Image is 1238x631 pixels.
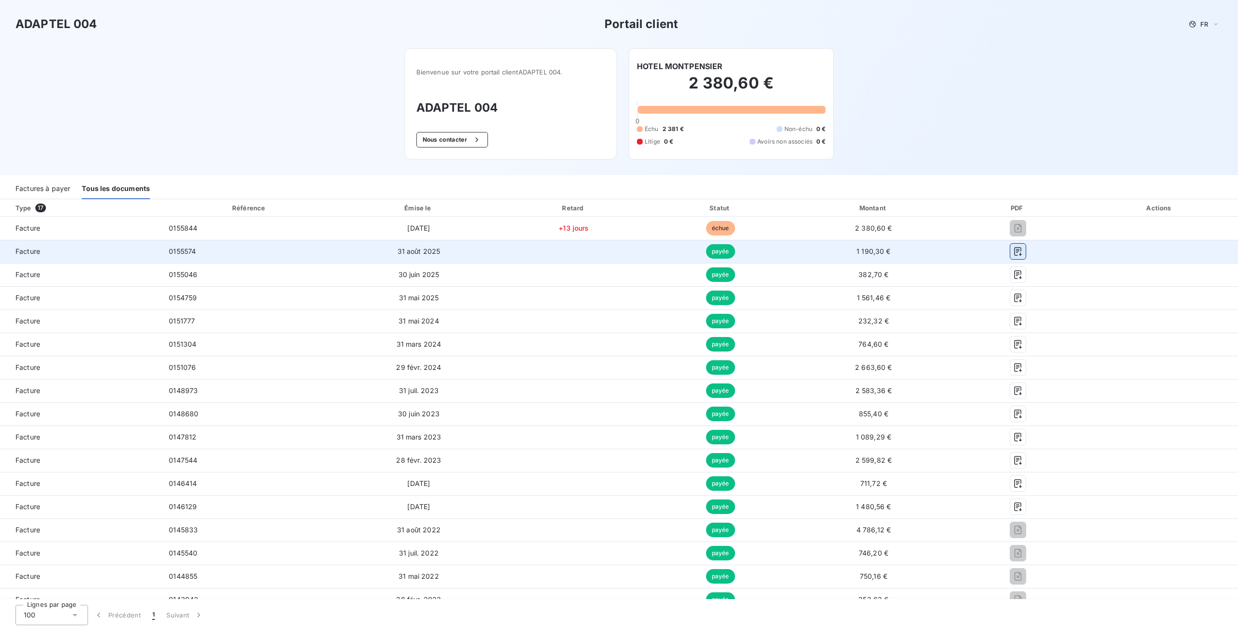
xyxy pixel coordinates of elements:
span: Facture [8,548,153,558]
span: 0 [635,117,639,125]
span: payée [706,546,735,560]
span: Litige [645,137,660,146]
span: 31 mars 2023 [397,433,442,441]
span: 0144855 [169,572,197,580]
div: Tous les documents [82,179,150,199]
span: 711,72 € [860,479,887,487]
span: +13 jours [559,224,589,232]
span: Non-échu [784,125,812,133]
span: 0145833 [169,526,198,534]
span: payée [706,360,735,375]
span: Facture [8,409,153,419]
span: 746,20 € [859,549,888,557]
span: 0 € [816,125,825,133]
div: Retard [501,203,646,213]
span: Facture [8,223,153,233]
span: payée [706,407,735,421]
span: Facture [8,363,153,372]
h3: ADAPTEL 004 [416,99,605,117]
span: Facture [8,502,153,512]
span: 31 août 2022 [397,526,441,534]
span: 17 [35,204,46,212]
span: FR [1200,20,1208,28]
span: 855,40 € [859,410,888,418]
span: Facture [8,572,153,581]
span: 764,60 € [858,340,888,348]
span: 4 786,12 € [856,526,891,534]
span: Facture [8,432,153,442]
span: 382,70 € [858,270,888,279]
div: Référence [232,204,265,212]
span: 2 599,82 € [855,456,892,464]
div: PDF [956,203,1079,213]
span: Facture [8,293,153,303]
span: Facture [8,525,153,535]
span: payée [706,244,735,259]
span: 0 € [664,137,673,146]
span: 0147544 [169,456,197,464]
div: Émise le [340,203,498,213]
span: Avoirs non associés [757,137,812,146]
h3: Portail client [604,15,678,33]
span: payée [706,523,735,537]
span: 30 juin 2023 [398,410,440,418]
span: 2 663,60 € [855,363,892,371]
span: 31 mai 2025 [399,293,439,302]
span: Facture [8,247,153,256]
span: 0151076 [169,363,196,371]
span: payée [706,383,735,398]
span: 1 [152,610,155,620]
h6: HOTEL MONTPENSIER [637,60,723,72]
span: 0155574 [169,247,196,255]
div: Actions [1083,203,1236,213]
span: 0154759 [169,293,197,302]
span: 0 € [816,137,825,146]
span: Facture [8,270,153,279]
span: [DATE] [407,479,430,487]
span: 353,62 € [858,595,888,603]
span: Facture [8,595,153,604]
span: 232,32 € [858,317,889,325]
span: payée [706,476,735,491]
button: 1 [147,605,161,625]
span: Facture [8,386,153,396]
span: 1 190,30 € [856,247,891,255]
button: Suivant [161,605,209,625]
span: 1 480,56 € [856,502,891,511]
span: Facture [8,479,153,488]
div: Factures à payer [15,179,70,199]
span: 28 févr. 2022 [396,595,441,603]
span: payée [706,592,735,607]
h2: 2 380,60 € [637,73,825,103]
span: Facture [8,316,153,326]
h3: ADAPTEL 004 [15,15,97,33]
span: payée [706,569,735,584]
button: Précédent [88,605,147,625]
span: payée [706,453,735,468]
span: 0143942 [169,595,198,603]
button: Nous contacter [416,132,488,147]
span: 0155046 [169,270,197,279]
span: 0147812 [169,433,196,441]
span: 0145540 [169,549,197,557]
span: Facture [8,455,153,465]
span: 28 févr. 2023 [396,456,441,464]
span: payée [706,267,735,282]
span: Bienvenue sur votre portail client ADAPTEL 004 . [416,68,605,76]
span: [DATE] [407,502,430,511]
span: 2 583,36 € [855,386,892,395]
span: 0151304 [169,340,196,348]
span: 29 févr. 2024 [396,363,441,371]
span: 0146129 [169,502,197,511]
span: 2 381 € [663,125,684,133]
div: Statut [650,203,791,213]
span: 1 561,46 € [857,293,891,302]
span: [DATE] [407,224,430,232]
span: 0151777 [169,317,195,325]
span: 31 mai 2022 [398,572,439,580]
span: 0155844 [169,224,197,232]
span: payée [706,314,735,328]
span: 31 mars 2024 [397,340,442,348]
span: Échu [645,125,659,133]
div: Montant [795,203,953,213]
